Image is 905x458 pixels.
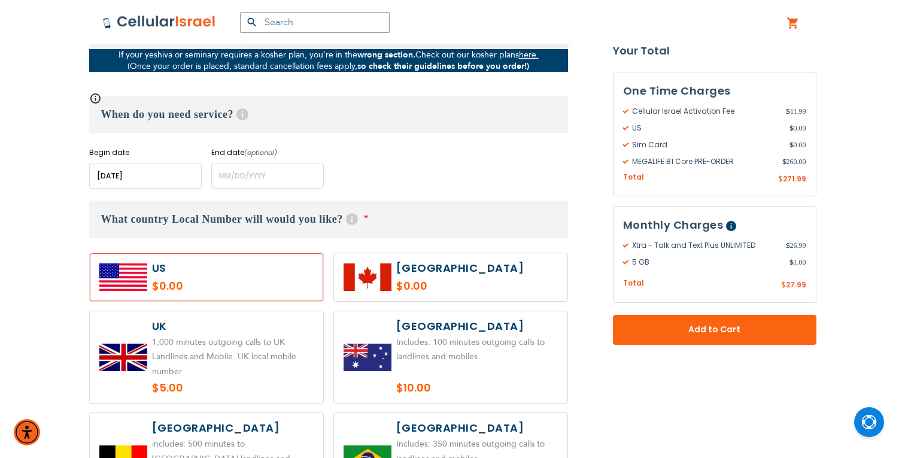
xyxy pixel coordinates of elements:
[240,12,390,33] input: Search
[89,49,568,72] p: If your yeshiva or seminary requires a kosher plan, you’re in the Check out our kosher plans (Onc...
[786,241,806,251] span: 26.99
[652,324,777,336] span: Add to Cart
[623,278,644,290] span: Total
[623,257,789,268] span: 5 GB
[89,147,202,158] label: Begin date
[244,148,277,157] i: (optional)
[357,60,529,72] strong: so check their guidelines before you order!)
[14,419,40,445] div: Accessibility Menu
[726,222,736,232] span: Help
[89,163,202,189] input: MM/DD/YYYY
[211,163,324,189] input: MM/DD/YYYY
[613,315,816,345] button: Add to Cart
[102,15,216,29] img: Cellular Israel Logo
[789,257,806,268] span: 1.00
[236,108,248,120] span: Help
[789,139,794,150] span: $
[786,106,790,117] span: $
[89,96,568,133] h3: When do you need service?
[623,123,789,134] span: US
[623,156,782,167] span: MEGALIFE B1 Core PRE-ORDER
[623,82,806,100] h3: One Time Charges
[786,106,806,117] span: 11.99
[623,139,789,150] span: Sim Card
[346,213,358,225] span: Help
[778,174,783,185] span: $
[786,241,790,251] span: $
[781,281,786,292] span: $
[613,42,816,60] strong: Your Total
[789,257,794,268] span: $
[789,123,794,134] span: $
[789,139,806,150] span: 0.00
[623,218,724,233] span: Monthly Charges
[786,280,806,290] span: 27.99
[357,49,415,60] strong: wrong section.
[623,172,644,183] span: Total
[789,123,806,134] span: 0.00
[782,156,786,167] span: $
[783,174,806,184] span: 271.99
[101,213,343,225] span: What country Local Number will would you like?
[623,106,786,117] span: Cellular Israel Activation Fee
[623,241,786,251] span: Xtra - Talk and Text Plus UNLIMITED
[782,156,806,167] span: 260.00
[211,147,324,158] label: End date
[519,49,539,60] a: here.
